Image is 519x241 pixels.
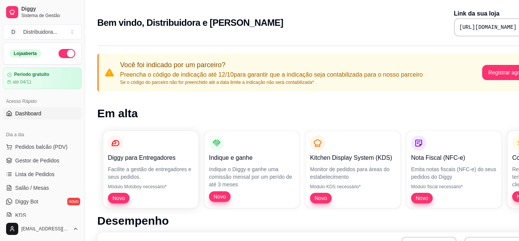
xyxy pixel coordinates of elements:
button: [EMAIL_ADDRESS][DOMAIN_NAME] [3,220,82,238]
p: Módulo KDS necessário* [310,184,396,190]
p: Monitor de pedidos para áreas do estabelecimento [310,165,396,181]
span: Novo [312,194,330,202]
a: DiggySistema de Gestão [3,3,82,21]
div: Distribuidora ... [23,28,57,36]
article: Período gratuito [14,72,49,77]
p: Você foi indicado por um parceiro? [120,60,423,70]
button: Pedidos balcão (PDV) [3,141,82,153]
span: Novo [210,193,229,200]
button: Nota Fiscal (NFC-e)Emita notas fiscais (NFC-e) do seus pedidos do DiggyMódulo fiscal necessário*Novo [407,131,502,208]
a: Lista de Pedidos [3,168,82,180]
button: Indique e ganheIndique o Diggy e ganhe uma comissão mensal por um perído de até 3 mesesNovo [204,131,299,208]
p: Emita notas fiscais (NFC-e) do seus pedidos do Diggy [411,165,497,181]
p: Preencha o código de indicação até 12/10 para garantir que a indicação seja contabilizada para o ... [120,70,423,79]
span: Salão / Mesas [15,184,49,192]
h2: Bem vindo, Distribuidora e [PERSON_NAME] [97,17,283,29]
span: Diggy [21,6,79,13]
p: Diggy para Entregadores [108,153,194,162]
div: Dia a dia [3,129,82,141]
p: Se o código do parceiro não for preenchido até a data limite a indicação não será contabilizada* [120,79,423,85]
a: Período gratuitoaté 04/11 [3,68,82,89]
a: Dashboard [3,107,82,120]
button: Kitchen Display System (KDS)Monitor de pedidos para áreas do estabelecimentoMódulo KDS necessário... [305,131,400,208]
span: KDS [15,211,26,219]
span: Lista de Pedidos [15,170,55,178]
p: Indique o Diggy e ganhe uma comissão mensal por um perído de até 3 meses [209,165,295,188]
p: Nota Fiscal (NFC-e) [411,153,497,162]
button: Select a team [3,24,82,39]
a: Salão / Mesas [3,182,82,194]
span: Novo [413,194,431,202]
span: Sistema de Gestão [21,13,79,19]
a: KDS [3,209,82,221]
span: [EMAIL_ADDRESS][DOMAIN_NAME] [21,226,70,232]
span: Novo [109,194,128,202]
pre: [URL][DOMAIN_NAME] [459,24,517,31]
p: Módulo Motoboy necessário* [108,184,194,190]
span: Diggy Bot [15,198,38,205]
p: Módulo fiscal necessário* [411,184,497,190]
span: Dashboard [15,110,41,117]
a: Diggy Botnovo [3,195,82,208]
span: Gestor de Pedidos [15,157,59,164]
p: Kitchen Display System (KDS) [310,153,396,162]
div: Loja aberta [9,49,41,58]
span: Pedidos balcão (PDV) [15,143,68,151]
button: Diggy para EntregadoresFacilite a gestão de entregadores e seus pedidos.Módulo Motoboy necessário... [103,131,198,208]
p: Facilite a gestão de entregadores e seus pedidos. [108,165,194,181]
span: D [9,28,17,36]
article: até 04/11 [13,79,32,85]
a: Gestor de Pedidos [3,154,82,167]
button: Alterar Status [59,49,75,58]
div: Acesso Rápido [3,95,82,107]
p: Indique e ganhe [209,153,295,162]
